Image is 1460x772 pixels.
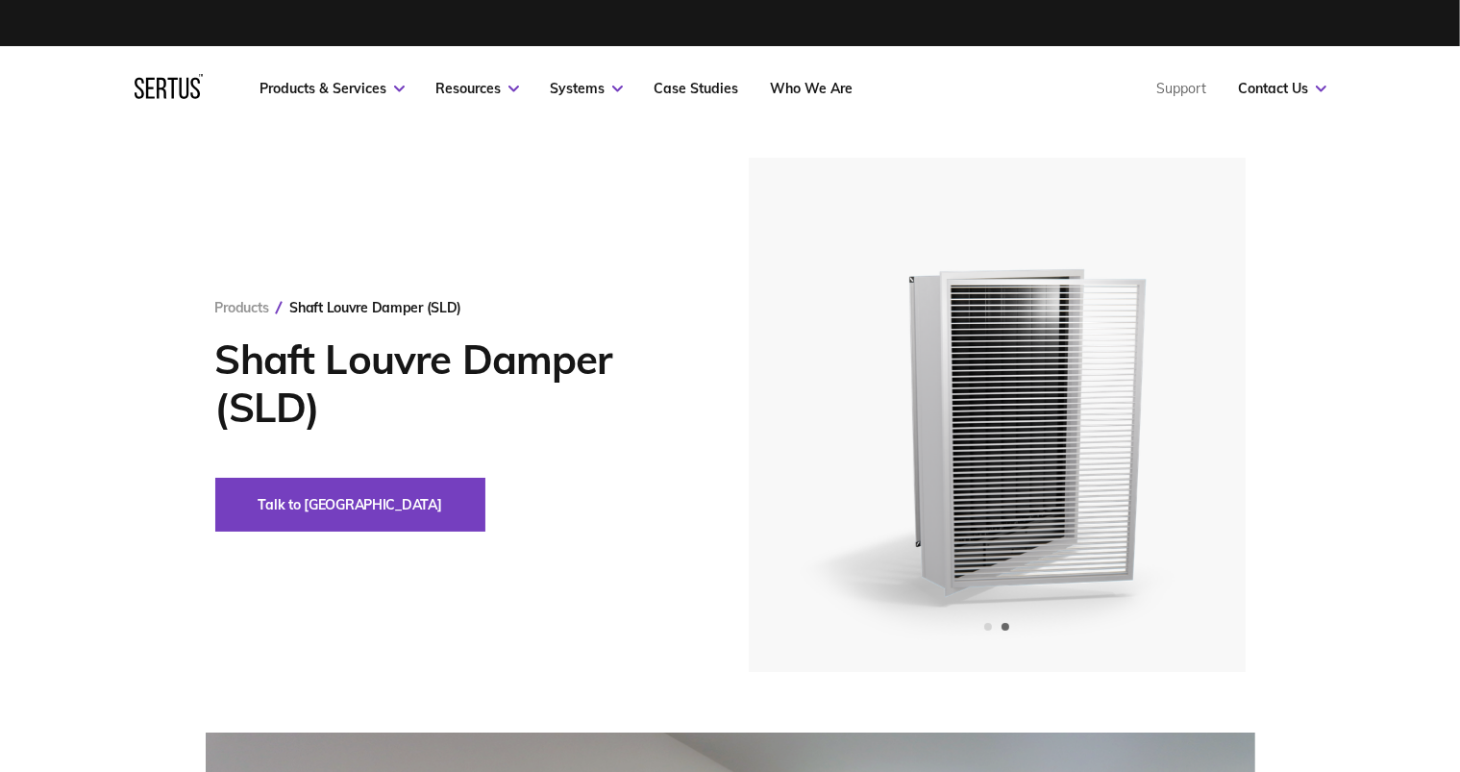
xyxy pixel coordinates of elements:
a: Products & Services [260,80,405,97]
a: Case Studies [655,80,739,97]
a: Contact Us [1239,80,1326,97]
a: Products [215,299,269,316]
button: Talk to [GEOGRAPHIC_DATA] [215,478,485,532]
h1: Shaft Louvre Damper (SLD) [215,336,691,432]
a: Systems [551,80,623,97]
iframe: Chat Widget [1364,680,1460,772]
a: Support [1157,80,1207,97]
a: Resources [436,80,519,97]
a: Who We Are [771,80,854,97]
span: Go to slide 1 [984,623,992,631]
